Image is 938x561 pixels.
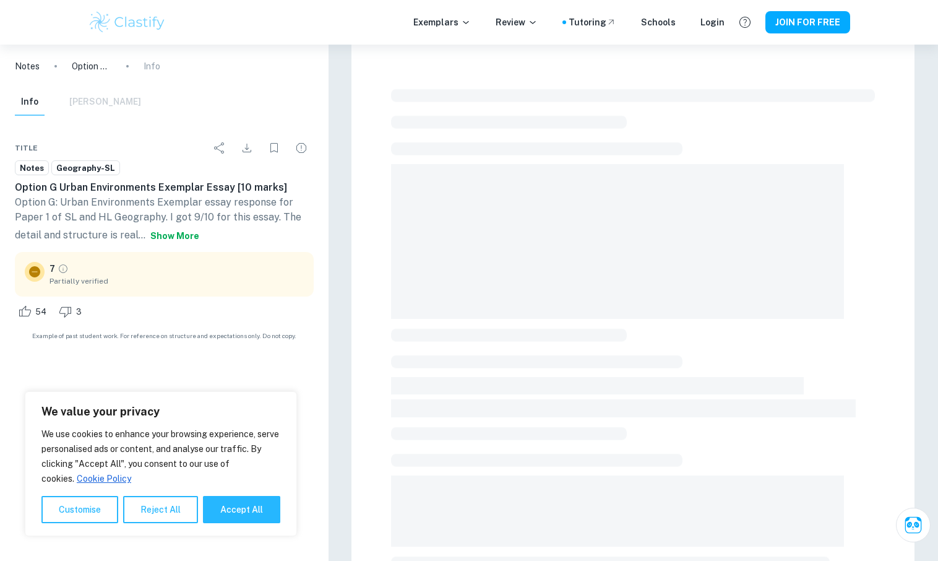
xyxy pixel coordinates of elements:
span: Partially verified [49,276,304,287]
button: Info [15,89,45,116]
div: Share [207,136,232,160]
p: Review [496,15,538,29]
div: Like [15,302,53,321]
p: Option G: Urban Environments Exemplar essay response for Paper 1 of SL and HL Geography. I got 9/... [15,195,314,247]
p: Option G Urban Environments Exemplar Essay [10 marks] [72,59,111,73]
button: Customise [41,496,118,523]
span: Example of past student work. For reference on structure and expectations only. Do not copy. [15,331,314,341]
button: Ask Clai [896,508,931,542]
h6: Option G Urban Environments Exemplar Essay [10 marks] [15,180,314,195]
button: Show more [145,225,204,247]
span: 3 [69,306,88,318]
button: Accept All [203,496,280,523]
p: We value your privacy [41,404,280,419]
span: Notes [15,162,48,175]
p: Info [144,59,160,73]
a: Notes [15,59,40,73]
div: Dislike [56,302,88,321]
p: We use cookies to enhance your browsing experience, serve personalised ads or content, and analys... [41,427,280,486]
p: 7 [49,262,55,276]
span: 54 [28,306,53,318]
button: JOIN FOR FREE [765,11,850,33]
a: Grade partially verified [58,263,69,274]
span: Geography-SL [52,162,119,175]
div: Download [234,136,259,160]
div: Bookmark [262,136,286,160]
span: Title [15,142,38,154]
img: Clastify logo [88,10,166,35]
button: Reject All [123,496,198,523]
a: Login [700,15,725,29]
a: Notes [15,160,49,176]
a: Schools [641,15,676,29]
div: Report issue [289,136,314,160]
a: Tutoring [569,15,616,29]
div: We value your privacy [25,391,297,536]
a: Cookie Policy [76,473,132,484]
button: Help and Feedback [734,12,755,33]
a: Geography-SL [51,160,120,176]
p: Exemplars [413,15,471,29]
